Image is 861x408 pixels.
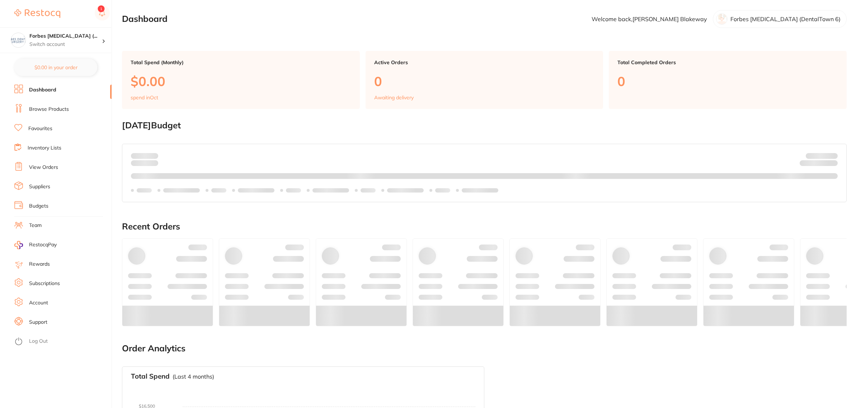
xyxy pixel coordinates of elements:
p: $0.00 [131,74,351,89]
button: Log Out [14,336,109,347]
h2: [DATE] Budget [122,120,847,131]
button: $0.00 in your order [14,59,97,76]
a: Active Orders0Awaiting delivery [366,51,603,109]
p: month [131,159,158,167]
p: spend in Oct [131,95,158,100]
img: RestocqPay [14,241,23,249]
p: Budget: [806,153,838,158]
p: 0 [617,74,838,89]
a: Favourites [28,125,52,132]
p: Labels [435,188,450,193]
p: Labels extended [312,188,349,193]
a: Total Spend (Monthly)$0.00spend inOct [122,51,360,109]
a: Rewards [29,261,50,268]
h4: Forbes Dental Surgery (DentalTown 6) [29,33,102,40]
p: Labels [211,188,226,193]
a: Restocq Logo [14,5,60,22]
a: Browse Products [29,106,69,113]
a: RestocqPay [14,241,57,249]
p: Forbes [MEDICAL_DATA] (DentalTown 6) [730,16,841,22]
p: Labels extended [462,188,498,193]
p: Remaining: [800,159,838,167]
a: Total Completed Orders0 [609,51,847,109]
p: Active Orders [374,60,595,65]
h2: Recent Orders [122,222,847,232]
p: Switch account [29,41,102,48]
img: Forbes Dental Surgery (DentalTown 6) [11,33,25,47]
h2: Order Analytics [122,343,847,354]
p: Awaiting delivery [374,95,414,100]
h3: Total Spend [131,373,170,380]
a: Dashboard [29,86,56,94]
p: Labels [361,188,376,193]
p: Spent: [131,153,158,158]
a: Subscriptions [29,280,60,287]
p: Labels extended [387,188,424,193]
p: Labels [137,188,152,193]
strong: $0.00 [146,152,158,159]
strong: $0.00 [825,161,838,168]
a: Support [29,319,47,326]
p: Total Spend (Monthly) [131,60,351,65]
a: Log Out [29,338,48,345]
p: (Last 4 months) [173,373,214,380]
p: Labels extended [238,188,274,193]
img: Restocq Logo [14,9,60,18]
a: Account [29,299,48,307]
h2: Dashboard [122,14,168,24]
a: Budgets [29,203,48,210]
a: View Orders [29,164,58,171]
p: Labels extended [163,188,200,193]
p: 0 [374,74,595,89]
span: RestocqPay [29,241,57,248]
a: Inventory Lists [28,144,61,152]
p: Labels [286,188,301,193]
a: Team [29,222,42,229]
a: Suppliers [29,183,50,190]
p: Total Completed Orders [617,60,838,65]
strong: $NaN [824,152,838,159]
p: Welcome back, [PERSON_NAME] Blakeway [592,16,707,22]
